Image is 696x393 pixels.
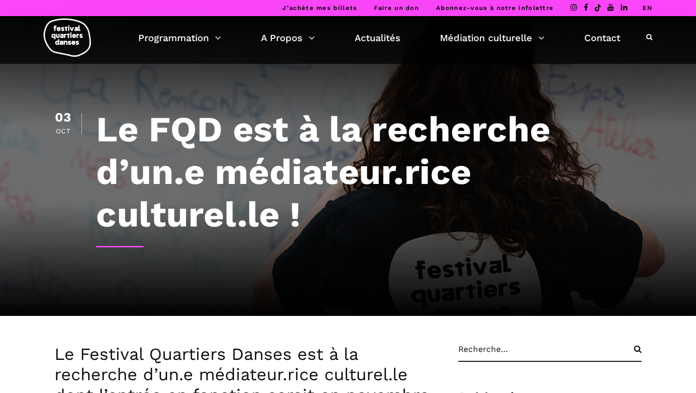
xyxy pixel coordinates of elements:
[96,108,642,236] h1: Le FQD est à la recherche d’un.e médiateur.rice culturel.le !
[584,30,620,46] a: Contact
[458,344,642,362] input: Recherche...
[355,30,401,46] a: Actualités
[54,111,72,124] div: 03
[440,30,544,46] a: Médiation culturelle
[138,30,221,46] a: Programmation
[54,128,72,134] div: Oct
[642,4,652,11] a: EN
[436,4,553,11] a: Abonnez-vous à notre infolettre
[261,30,315,46] a: A Propos
[44,18,91,57] img: logo-fqd-med
[282,4,357,11] a: J’achète mes billets
[374,4,419,11] a: Faire un don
